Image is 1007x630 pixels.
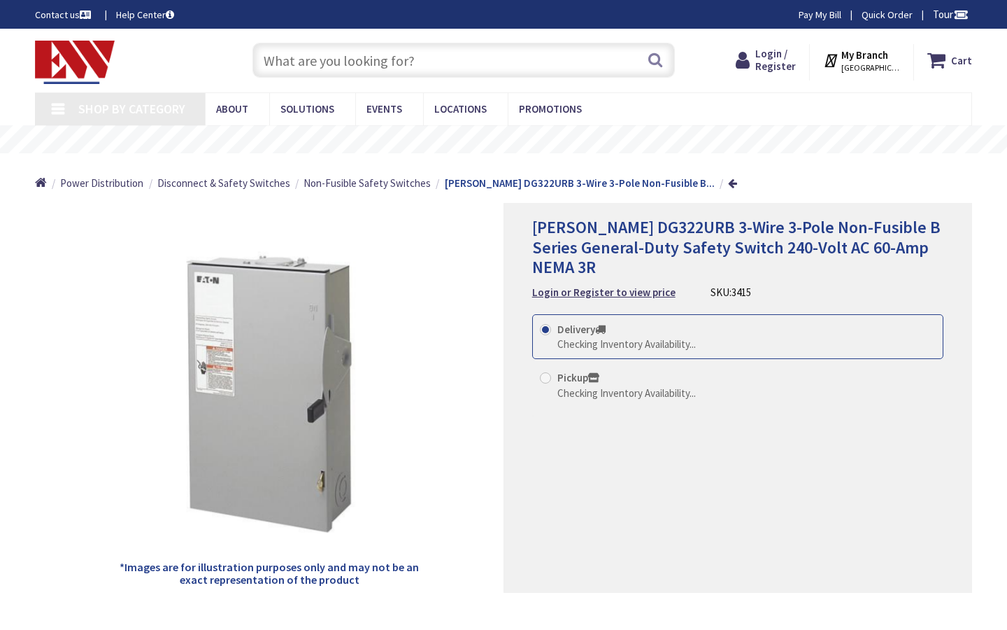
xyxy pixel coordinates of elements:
[110,561,429,586] h5: *Images are for illustration purposes only and may not be an exact representation of the product
[445,176,715,190] strong: [PERSON_NAME] DG322URB 3-Wire 3-Pole Non-Fusible B...
[841,62,901,73] span: [GEOGRAPHIC_DATA], [GEOGRAPHIC_DATA]
[388,132,644,148] rs-layer: Free Same Day Pickup at 19 Locations
[557,323,606,336] strong: Delivery
[519,102,582,115] span: Promotions
[303,176,431,190] a: Non-Fusible Safety Switches
[951,48,972,73] strong: Cart
[60,176,143,190] a: Power Distribution
[216,102,248,115] span: About
[557,337,696,351] div: Checking Inventory Availability...
[366,102,402,115] span: Events
[532,216,941,279] span: [PERSON_NAME] DG322URB 3-Wire 3-Pole Non-Fusible B Series General-Duty Safety Switch 240-Volt AC ...
[799,8,841,22] a: Pay My Bill
[823,48,901,73] div: My Branch [GEOGRAPHIC_DATA], [GEOGRAPHIC_DATA]
[557,386,696,400] div: Checking Inventory Availability...
[280,102,334,115] span: Solutions
[110,231,429,550] img: Eaton DG322URB 3-Wire 3-Pole Non-Fusible B Series General-Duty Safety Switch 240-Volt AC 60-Amp N...
[35,8,94,22] a: Contact us
[710,285,751,300] div: SKU:
[78,101,185,117] span: Shop By Category
[755,47,796,73] span: Login / Register
[557,371,599,384] strong: Pickup
[736,48,796,73] a: Login / Register
[927,48,972,73] a: Cart
[157,176,290,190] a: Disconnect & Safety Switches
[841,48,888,62] strong: My Branch
[116,8,174,22] a: Help Center
[862,8,913,22] a: Quick Order
[731,286,751,299] span: 3415
[434,102,487,115] span: Locations
[933,8,969,21] span: Tour
[532,285,676,300] a: Login or Register to view price
[35,41,115,84] img: Electrical Wholesalers, Inc.
[252,43,675,78] input: What are you looking for?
